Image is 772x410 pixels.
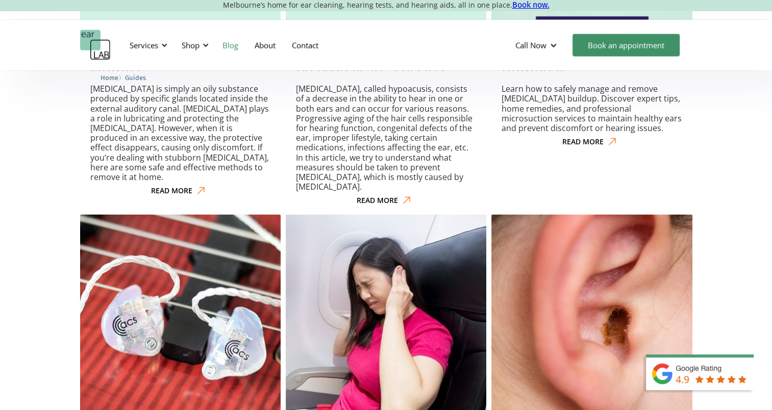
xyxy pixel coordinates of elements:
div: READ MORE [562,138,604,146]
a: Book an appointment [572,34,680,57]
div: Services [123,30,170,61]
span: Guides [125,74,146,82]
a: About [246,31,284,60]
div: READ MORE [357,196,398,205]
div: Call Now [515,40,546,50]
div: READ MORE [151,187,192,195]
p: [MEDICAL_DATA] is simply an oily substance produced by specific glands located inside the externa... [90,84,270,182]
div: Services [130,40,158,50]
p: [MEDICAL_DATA], called hypoacusis, consists of a decrease in the ability to hear in one or both e... [296,84,476,192]
div: Shop [182,40,200,50]
a: Contact [284,31,327,60]
a: Home [101,72,118,82]
a: Blog [214,31,246,60]
a: Guides [125,72,146,82]
span: Home [101,74,118,82]
div: Shop [176,30,212,61]
p: Learn how to safely manage and remove [MEDICAL_DATA] buildup. Discover expert tips, home remedies... [502,84,682,133]
a: home [80,30,111,61]
div: Call Now [507,30,567,61]
li: 〉 [101,72,125,83]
